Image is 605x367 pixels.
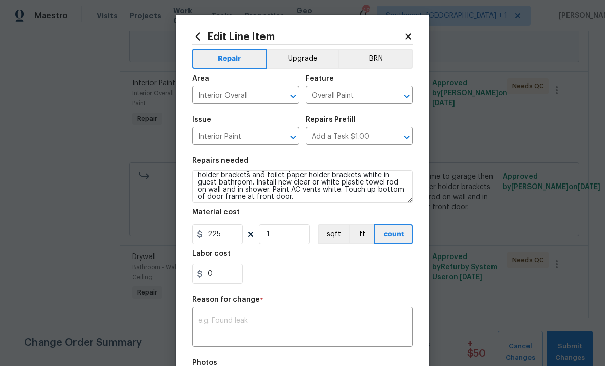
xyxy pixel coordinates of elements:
h2: Edit Line Item [192,31,404,43]
h5: Reason for change [192,297,260,304]
button: Open [286,131,300,145]
h5: Material cost [192,209,240,216]
button: Open [400,131,414,145]
h5: Photos [192,360,217,367]
button: count [374,225,413,245]
h5: Feature [306,76,334,83]
button: Upgrade [267,49,339,69]
button: Open [400,90,414,104]
button: Repair [192,49,267,69]
h5: Repairs needed [192,158,248,165]
h5: Issue [192,117,211,124]
button: ft [349,225,374,245]
button: sqft [318,225,349,245]
h5: Repairs Prefill [306,117,356,124]
button: BRN [338,49,413,69]
textarea: Touch up paint on main bedroom door. Cover screws on doorframe to garage then paint frame and doo... [192,171,413,203]
h5: Area [192,76,209,83]
button: Open [286,90,300,104]
h5: Labor cost [192,251,231,258]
